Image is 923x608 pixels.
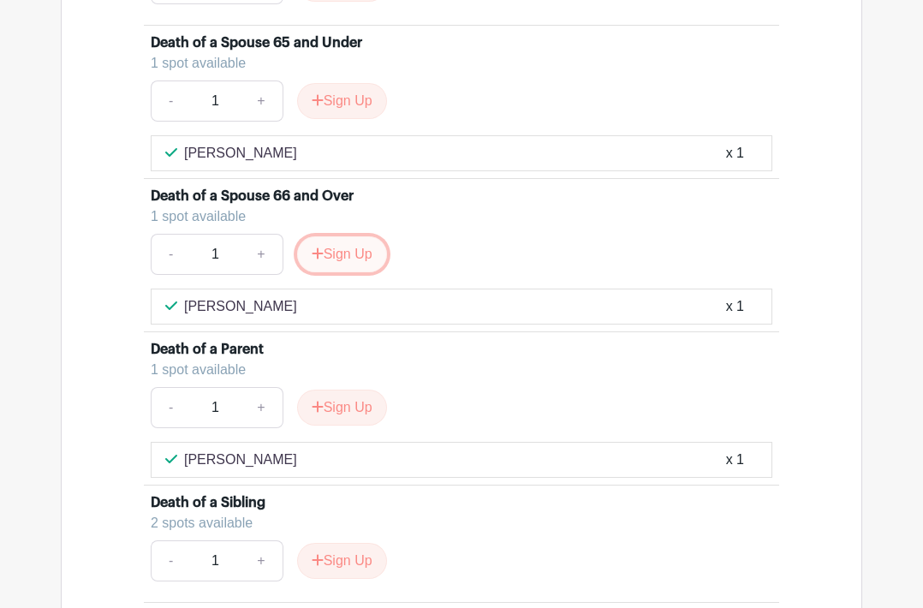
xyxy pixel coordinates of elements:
div: 1 spot available [151,206,759,227]
button: Sign Up [297,83,387,119]
div: 1 spot available [151,360,759,380]
div: Death of a Spouse 65 and Under [151,33,362,53]
div: Death of a Sibling [151,492,265,513]
a: + [240,540,283,581]
a: + [240,234,283,275]
a: - [151,234,190,275]
div: x 1 [726,143,744,164]
button: Sign Up [297,543,387,579]
a: - [151,80,190,122]
a: - [151,387,190,428]
p: [PERSON_NAME] [184,143,297,164]
div: x 1 [726,296,744,317]
button: Sign Up [297,390,387,426]
div: Death of a Spouse 66 and Over [151,186,354,206]
div: 1 spot available [151,53,759,74]
div: Death of a Parent [151,339,264,360]
div: x 1 [726,450,744,470]
a: + [240,80,283,122]
div: 2 spots available [151,513,759,533]
p: [PERSON_NAME] [184,450,297,470]
a: + [240,387,283,428]
button: Sign Up [297,236,387,272]
p: [PERSON_NAME] [184,296,297,317]
a: - [151,540,190,581]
